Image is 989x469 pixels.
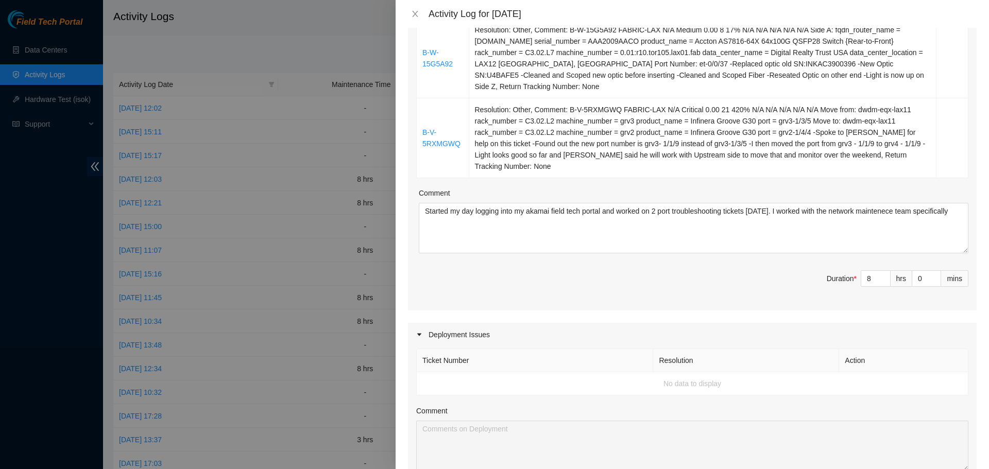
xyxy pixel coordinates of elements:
td: No data to display [417,372,968,395]
td: Resolution: Other, Comment: B-W-15G5A92 FABRIC-LAX N/A Medium 0.00 8 17% N/A N/A N/A N/A N/A Side... [469,19,937,98]
textarea: Comment [419,203,968,253]
span: close [411,10,419,18]
a: B-V-5RXMGWQ [422,128,461,148]
div: Deployment Issues [408,323,977,346]
button: Close [408,9,422,19]
span: caret-right [416,332,422,338]
td: Resolution: Other, Comment: B-V-5RXMGWQ FABRIC-LAX N/A Critical 0.00 21 420% N/A N/A N/A N/A N/A ... [469,98,937,178]
th: Resolution [653,349,839,372]
th: Ticket Number [417,349,653,372]
th: Action [839,349,968,372]
label: Comment [419,187,450,199]
div: Activity Log for [DATE] [429,8,977,20]
label: Comment [416,405,448,416]
a: B-W-15G5A92 [422,48,453,68]
div: hrs [891,270,912,287]
div: mins [941,270,968,287]
div: Duration [827,273,857,284]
